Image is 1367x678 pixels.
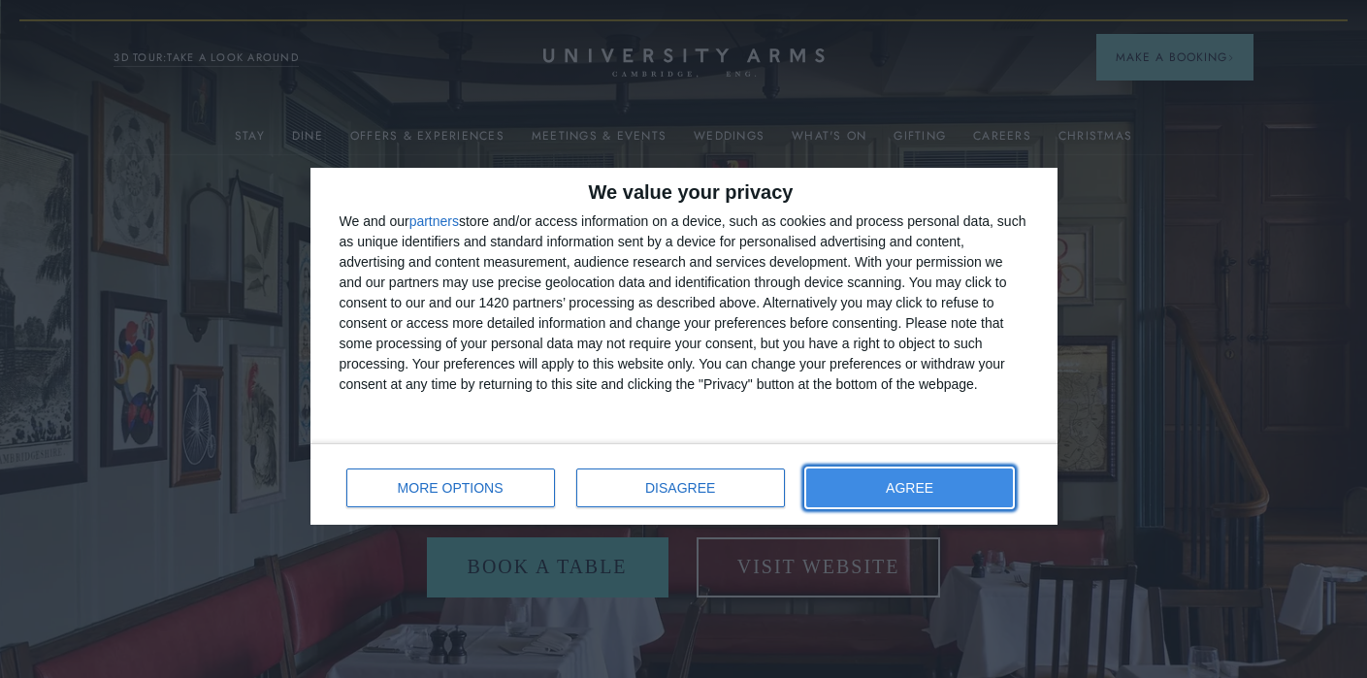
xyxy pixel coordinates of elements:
span: MORE OPTIONS [398,481,504,495]
button: DISAGREE [576,468,785,507]
h2: We value your privacy [340,182,1028,202]
span: AGREE [886,481,933,495]
div: We and our store and/or access information on a device, such as cookies and process personal data... [340,211,1028,395]
button: AGREE [806,468,1014,507]
div: qc-cmp2-ui [310,168,1058,525]
span: DISAGREE [645,481,715,495]
button: partners [409,214,459,228]
button: MORE OPTIONS [346,468,555,507]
